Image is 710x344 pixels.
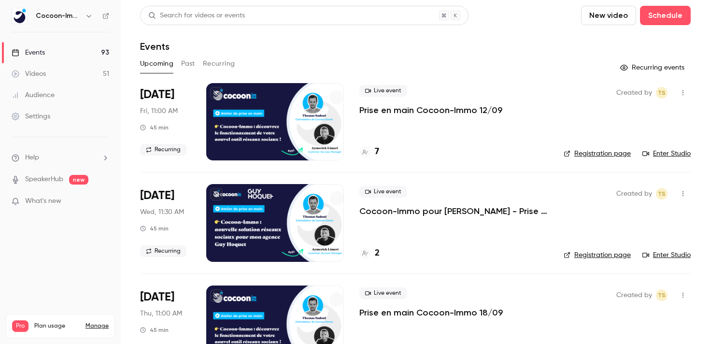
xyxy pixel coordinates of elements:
a: Manage [85,322,109,330]
div: Videos [12,69,46,79]
span: What's new [25,196,61,206]
span: Thomas Sadoul [656,289,667,301]
span: Recurring [140,144,186,156]
span: Created by [616,87,652,99]
span: Fri, 11:00 AM [140,106,178,116]
a: 7 [359,145,379,158]
span: Wed, 11:30 AM [140,207,184,217]
a: Registration page [564,149,631,158]
span: Live event [359,186,407,198]
h1: Events [140,41,170,52]
span: Thu, 11:00 AM [140,309,182,318]
button: Recurring events [616,60,691,75]
div: 45 min [140,326,169,334]
a: Registration page [564,250,631,260]
span: Thomas Sadoul [656,87,667,99]
button: New video [581,6,636,25]
div: 45 min [140,124,169,131]
div: Sep 12 Fri, 11:00 AM (Europe/Paris) [140,83,191,160]
span: TS [658,87,666,99]
a: Prise en main Cocoon-Immo 12/09 [359,104,502,116]
button: Schedule [640,6,691,25]
div: Settings [12,112,50,121]
a: 2 [359,247,380,260]
h4: 7 [375,145,379,158]
span: Help [25,153,39,163]
a: Enter Studio [642,149,691,158]
span: Live event [359,287,407,299]
span: Plan usage [34,322,80,330]
span: TS [658,188,666,200]
div: Search for videos or events [148,11,245,21]
span: Recurring [140,245,186,257]
a: Cocoon-Immo pour [PERSON_NAME] - Prise en main [359,205,548,217]
h4: 2 [375,247,380,260]
h6: Cocoon-Immo [36,11,81,21]
span: new [69,175,88,185]
li: help-dropdown-opener [12,153,109,163]
a: Prise en main Cocoon-Immo 18/09 [359,307,503,318]
a: SpeakerHub [25,174,63,185]
button: Recurring [203,56,235,72]
a: Enter Studio [642,250,691,260]
span: Pro [12,320,28,332]
button: Upcoming [140,56,173,72]
div: 45 min [140,225,169,232]
img: Cocoon-Immo [12,8,28,24]
span: [DATE] [140,289,174,305]
button: Past [181,56,195,72]
span: TS [658,289,666,301]
span: Created by [616,289,652,301]
span: [DATE] [140,87,174,102]
span: Thomas Sadoul [656,188,667,200]
iframe: Noticeable Trigger [98,197,109,206]
div: Audience [12,90,55,100]
span: Live event [359,85,407,97]
span: [DATE] [140,188,174,203]
div: Sep 17 Wed, 11:30 AM (Europe/Paris) [140,184,191,261]
span: Created by [616,188,652,200]
div: Events [12,48,45,57]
